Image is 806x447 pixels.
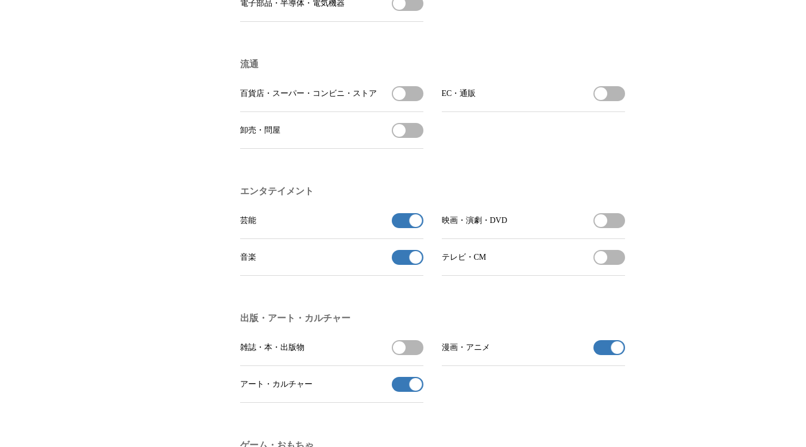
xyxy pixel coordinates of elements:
[240,313,625,325] h3: 出版・アート・カルチャー
[442,88,476,99] span: EC・通販
[442,252,487,263] span: テレビ・CM
[240,342,304,353] span: 雑誌・本・出版物
[240,59,625,71] h3: 流通
[442,342,490,353] span: 漫画・アニメ
[240,252,256,263] span: 音楽
[240,215,256,226] span: 芸能
[240,125,280,136] span: 卸売・問屋
[240,379,313,390] span: アート・カルチャー
[240,88,377,99] span: 百貨店・スーパー・コンビニ・ストア
[442,215,507,226] span: 映画・演劇・DVD
[240,186,625,198] h3: エンタテイメント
